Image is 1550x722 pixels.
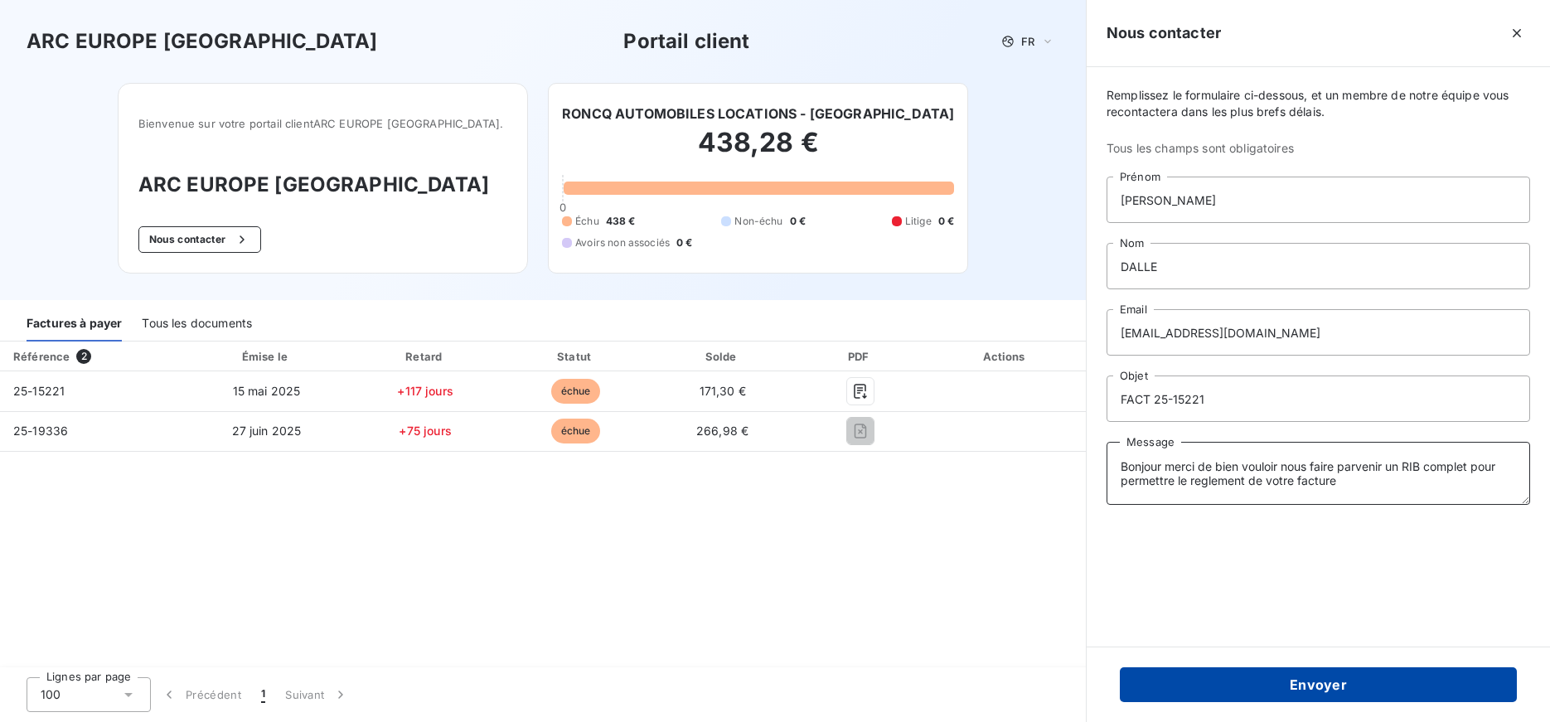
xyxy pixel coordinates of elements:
[151,677,251,712] button: Précédent
[928,348,1083,365] div: Actions
[275,677,359,712] button: Suivant
[575,235,670,250] span: Avoirs non associés
[352,348,498,365] div: Retard
[142,307,252,342] div: Tous les documents
[76,349,91,364] span: 2
[551,419,601,443] span: échue
[562,126,954,176] h2: 438,28 €
[798,348,922,365] div: PDF
[261,686,265,703] span: 1
[1107,376,1530,422] input: placeholder
[1107,442,1530,505] textarea: Bonjour merci de bien vouloir nous faire parvenir un RIB complet pour permettre le reglement de v...
[187,348,346,365] div: Émise le
[1107,87,1530,120] span: Remplissez le formulaire ci-dessous, et un membre de notre équipe vous recontactera dans les plus...
[551,379,601,404] span: échue
[397,384,453,398] span: +117 jours
[559,201,566,214] span: 0
[676,235,692,250] span: 0 €
[13,350,70,363] div: Référence
[13,384,65,398] span: 25-15221
[562,104,954,124] h6: RONCQ AUTOMOBILES LOCATIONS - [GEOGRAPHIC_DATA]
[1107,309,1530,356] input: placeholder
[233,384,301,398] span: 15 mai 2025
[938,214,954,229] span: 0 €
[606,214,636,229] span: 438 €
[232,424,302,438] span: 27 juin 2025
[700,384,746,398] span: 171,30 €
[653,348,792,365] div: Solde
[575,214,599,229] span: Échu
[1107,22,1221,45] h5: Nous contacter
[138,117,507,130] span: Bienvenue sur votre portail client ARC EUROPE [GEOGRAPHIC_DATA] .
[27,307,122,342] div: Factures à payer
[1107,243,1530,289] input: placeholder
[399,424,451,438] span: +75 jours
[138,226,261,253] button: Nous contacter
[734,214,782,229] span: Non-échu
[27,27,377,56] h3: ARC EUROPE [GEOGRAPHIC_DATA]
[696,424,748,438] span: 266,98 €
[1107,177,1530,223] input: placeholder
[41,686,61,703] span: 100
[1120,667,1517,702] button: Envoyer
[138,170,507,200] h3: ARC EUROPE [GEOGRAPHIC_DATA]
[790,214,806,229] span: 0 €
[1107,140,1530,157] span: Tous les champs sont obligatoires
[13,424,68,438] span: 25-19336
[505,348,647,365] div: Statut
[1021,35,1034,48] span: FR
[905,214,932,229] span: Litige
[623,27,749,56] h3: Portail client
[251,677,275,712] button: 1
